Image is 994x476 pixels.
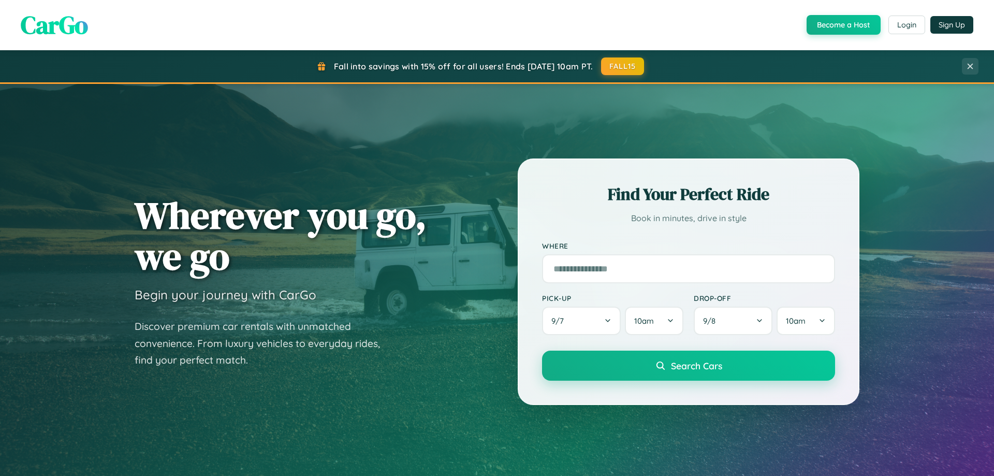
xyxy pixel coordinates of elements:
[786,316,806,326] span: 10am
[703,316,721,326] span: 9 / 8
[542,211,835,226] p: Book in minutes, drive in style
[625,307,683,335] button: 10am
[542,294,683,302] label: Pick-up
[135,287,316,302] h3: Begin your journey with CarGo
[694,294,835,302] label: Drop-off
[542,183,835,206] h2: Find Your Perfect Ride
[634,316,654,326] span: 10am
[601,57,645,75] button: FALL15
[671,360,722,371] span: Search Cars
[694,307,772,335] button: 9/8
[135,318,393,369] p: Discover premium car rentals with unmatched convenience. From luxury vehicles to everyday rides, ...
[21,8,88,42] span: CarGo
[135,195,427,277] h1: Wherever you go, we go
[334,61,593,71] span: Fall into savings with 15% off for all users! Ends [DATE] 10am PT.
[888,16,925,34] button: Login
[551,316,569,326] span: 9 / 7
[777,307,835,335] button: 10am
[542,351,835,381] button: Search Cars
[930,16,973,34] button: Sign Up
[542,307,621,335] button: 9/7
[542,241,835,250] label: Where
[807,15,881,35] button: Become a Host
